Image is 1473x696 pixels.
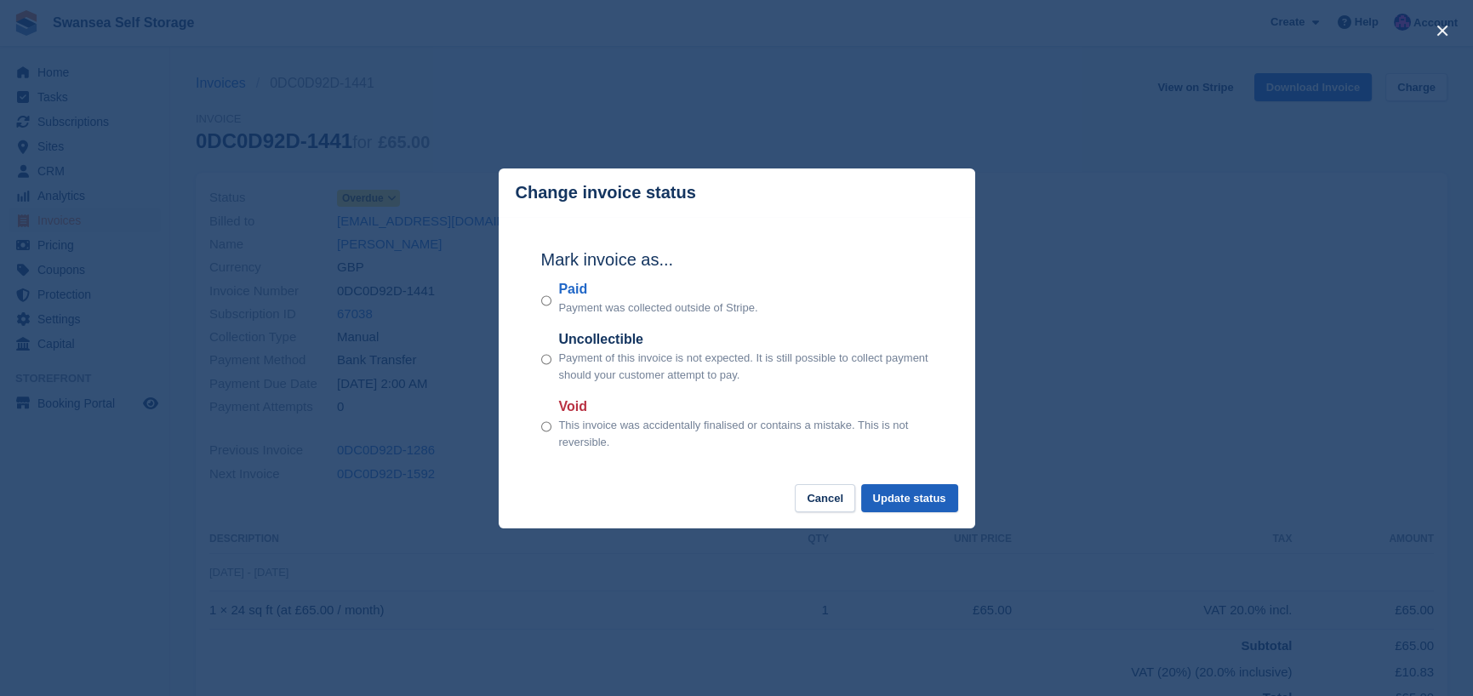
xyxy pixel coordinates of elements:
[541,247,933,272] h2: Mark invoice as...
[558,417,932,450] p: This invoice was accidentally finalised or contains a mistake. This is not reversible.
[558,300,757,317] p: Payment was collected outside of Stripe.
[558,329,932,350] label: Uncollectible
[1429,17,1456,44] button: close
[558,350,932,383] p: Payment of this invoice is not expected. It is still possible to collect payment should your cust...
[795,484,855,512] button: Cancel
[558,279,757,300] label: Paid
[861,484,958,512] button: Update status
[558,396,932,417] label: Void
[516,183,696,203] p: Change invoice status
